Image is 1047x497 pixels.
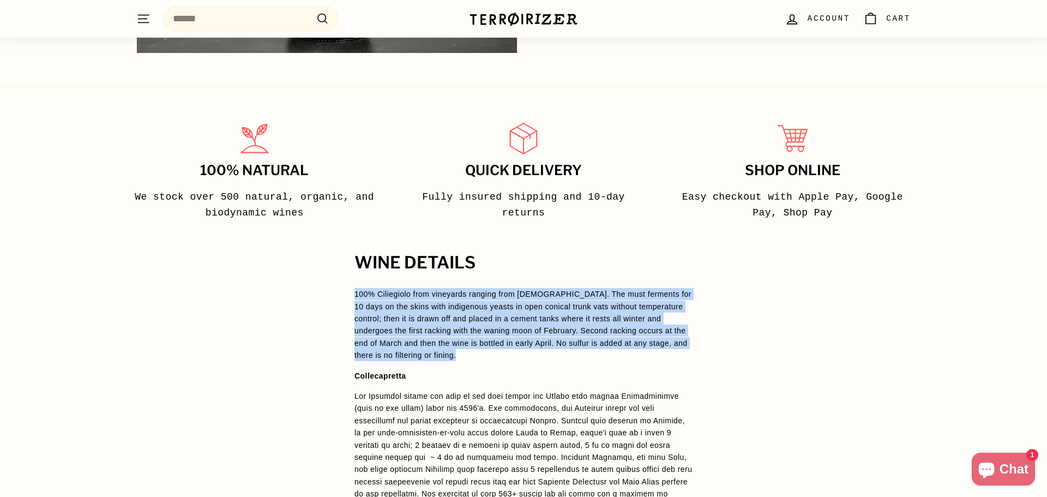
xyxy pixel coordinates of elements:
p: 100% Ciliegiolo from vineyards ranging from [DEMOGRAPHIC_DATA]. The must ferments for 10 days on ... [354,288,693,361]
strong: Collecapretta [354,372,406,380]
span: Cart [886,13,911,25]
a: Cart [857,3,917,35]
h2: WINE DETAILS [354,254,693,272]
span: Account [808,13,850,25]
p: Fully insured shipping and 10-day returns [401,189,646,221]
h3: 100% Natural [132,163,377,178]
a: Account [778,3,857,35]
inbox-online-store-chat: Shopify online store chat [968,453,1038,488]
h3: Quick delivery [401,163,646,178]
p: Easy checkout with Apple Pay, Google Pay, Shop Pay [670,189,915,221]
p: We stock over 500 natural, organic, and biodynamic wines [132,189,377,221]
h3: Shop Online [670,163,915,178]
